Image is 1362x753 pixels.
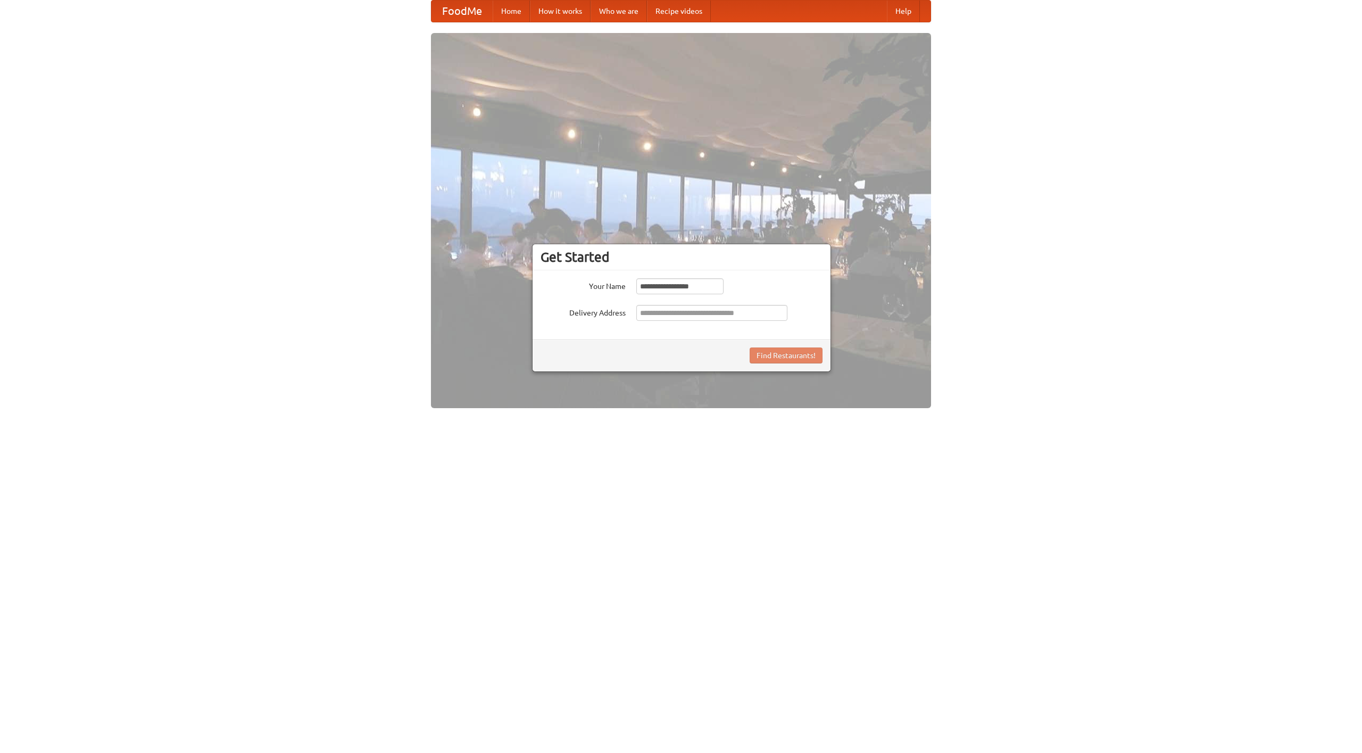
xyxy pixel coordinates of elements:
a: Who we are [591,1,647,22]
h3: Get Started [541,249,823,265]
label: Delivery Address [541,305,626,318]
a: Help [887,1,920,22]
a: How it works [530,1,591,22]
button: Find Restaurants! [750,347,823,363]
a: Home [493,1,530,22]
a: FoodMe [431,1,493,22]
label: Your Name [541,278,626,292]
a: Recipe videos [647,1,711,22]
